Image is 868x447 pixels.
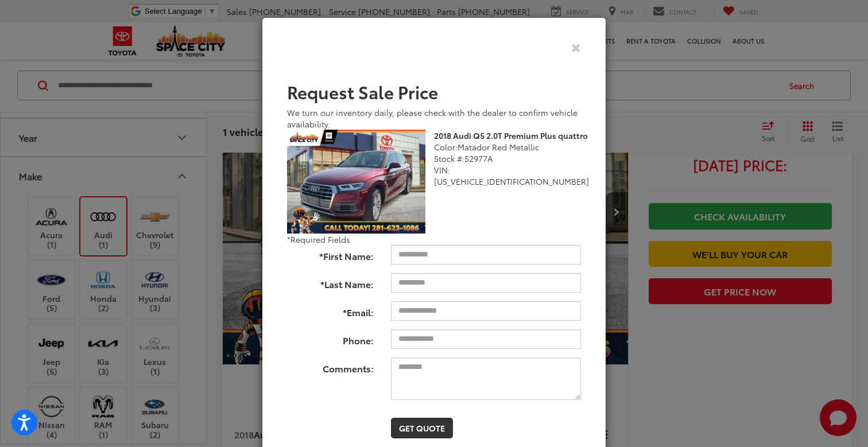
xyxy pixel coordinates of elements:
span: 52977A [464,153,493,164]
span: VIN: [434,164,450,176]
span: *Required Fields [287,234,350,245]
span: Stock #: [434,153,464,164]
span: Matador Red Metallic [458,141,539,153]
span: Color: [434,141,458,153]
div: We turn our inventory daily, please check with the dealer to confirm vehicle availability. [287,107,581,130]
label: *Last Name: [278,273,382,291]
button: Close [571,41,581,53]
label: Phone: [278,329,382,347]
span: [US_VEHICLE_IDENTIFICATION_NUMBER] [434,176,589,187]
b: 2018 Audi Q5 2.0T Premium Plus quattro [434,130,588,141]
label: *Email: [278,301,382,319]
h2: Request Sale Price [287,82,581,101]
button: Get Quote [391,418,453,438]
img: 2018 Audi Q5 2.0T Premium Plus quattro [287,130,425,234]
label: Comments: [278,357,382,375]
label: *First Name: [278,245,382,263]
